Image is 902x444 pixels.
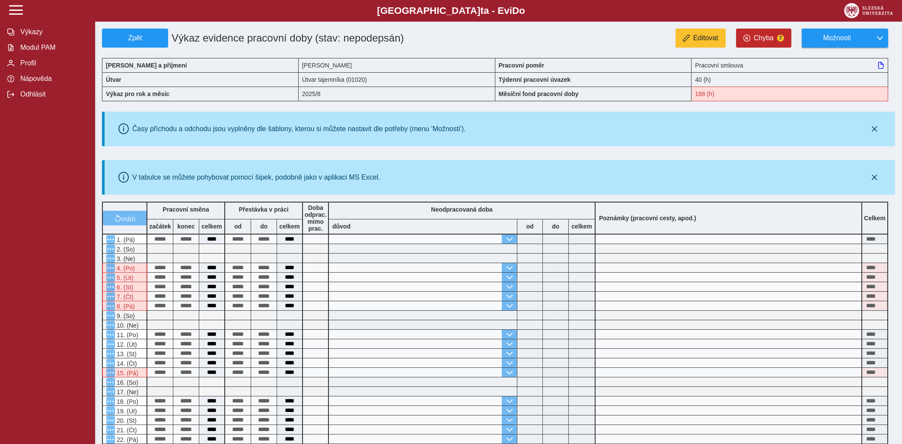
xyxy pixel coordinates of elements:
span: 19. (Út) [115,408,137,415]
span: Možnosti [809,34,865,42]
span: vrátit [121,215,136,222]
span: 17. (Ne) [115,389,139,396]
button: Menu [106,359,115,367]
span: t [480,5,483,16]
h1: Výkaz evidence pracovní doby (stav: nepodepsán) [168,29,433,48]
img: logo_web_su.png [844,3,893,18]
b: [PERSON_NAME] a příjmení [106,62,187,69]
button: Menu [106,378,115,386]
button: Menu [106,321,115,329]
span: 7. (Čt) [115,293,134,300]
span: 22. (Pá) [115,436,138,443]
button: Menu [106,387,115,396]
b: Poznámky (pracovní cesty, apod.) [596,215,700,222]
button: Menu [106,311,115,320]
b: Pracovní poměr [499,62,545,69]
b: od [517,223,542,230]
span: 4. (Po) [115,265,135,272]
button: Menu [106,406,115,415]
b: konec [173,223,199,230]
span: 1. (Pá) [115,236,135,243]
button: Menu [106,349,115,358]
button: Editovat [676,29,726,48]
button: Menu [106,292,115,301]
span: Zpět [106,34,164,42]
div: V systému Magion je vykázána dovolená! [102,301,147,311]
div: [PERSON_NAME] [299,58,495,72]
b: do [251,223,277,230]
span: 5. (Út) [115,274,134,281]
span: 11. (Po) [115,331,138,338]
span: Výkazy [18,28,88,36]
span: Nápověda [18,75,88,83]
span: 10. (Ne) [115,322,139,329]
button: Chyba7 [736,29,791,48]
button: vrátit [103,211,147,225]
button: Menu [106,330,115,339]
div: Pracovní smlouva [692,58,888,72]
span: Odhlásit [18,90,88,98]
button: Menu [106,283,115,291]
span: 14. (Čt) [115,360,137,367]
div: 2025/8 [299,87,495,101]
button: Menu [106,435,115,444]
b: Neodpracovaná doba [431,206,492,213]
b: Měsíční fond pracovní doby [499,90,579,97]
span: 12. (Út) [115,341,137,348]
span: 13. (St) [115,351,137,357]
span: 15. (Pá) [115,370,138,376]
div: V systému Magion je vykázána dovolená! [102,273,147,282]
span: 21. (Čt) [115,427,137,434]
span: Profil [18,59,88,67]
button: Menu [106,302,115,310]
span: 6. (St) [115,284,133,291]
button: Možnosti [802,29,872,48]
div: V systému Magion je vykázána dovolená! [102,282,147,292]
span: D [512,5,519,16]
span: Editovat [693,34,718,42]
button: Menu [106,340,115,348]
span: 8. (Pá) [115,303,135,310]
div: V systému Magion je vykázána dovolená! [102,292,147,301]
span: Chyba [754,34,774,42]
div: V tabulce se můžete pohybovat pomocí šipek, podobně jako v aplikaci MS Excel. [132,174,380,181]
b: [GEOGRAPHIC_DATA] a - Evi [26,5,876,16]
b: Výkaz pro rok a měsíc [106,90,169,97]
span: 2. (So) [115,246,135,253]
div: Časy příchodu a odchodu jsou vyplněny dle šablony, kterou si můžete nastavit dle potřeby (menu 'M... [132,125,466,133]
b: Doba odprac. mimo prac. [305,204,327,232]
button: Menu [106,416,115,425]
span: 18. (Po) [115,398,138,405]
b: začátek [147,223,173,230]
button: Menu [106,368,115,377]
b: Týdenní pracovní úvazek [499,76,571,83]
button: Zpět [102,29,168,48]
b: Pracovní směna [163,206,209,213]
button: Menu [106,245,115,253]
b: do [543,223,568,230]
b: důvod [332,223,351,230]
b: celkem [199,223,224,230]
span: o [519,5,525,16]
span: 9. (So) [115,312,135,319]
b: Útvar [106,76,121,83]
b: Přestávka v práci [239,206,288,213]
button: Menu [106,235,115,244]
span: Modul PAM [18,44,88,51]
b: od [225,223,251,230]
span: 7 [777,35,784,42]
button: Menu [106,397,115,405]
b: celkem [569,223,595,230]
div: Fond pracovní doby (168 h) a součet hodin (172:30 h) se neshodují! [692,87,888,101]
div: V systému Magion je vykázána dovolená! [102,368,147,377]
div: 40 (h) [692,72,888,87]
button: Menu [106,273,115,282]
b: celkem [277,223,302,230]
button: Menu [106,264,115,272]
div: V systému Magion je vykázána dovolená! [102,263,147,273]
button: Menu [106,254,115,263]
span: 3. (Ne) [115,255,135,262]
span: 20. (St) [115,417,137,424]
b: Celkem [864,215,886,222]
span: 16. (So) [115,379,138,386]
